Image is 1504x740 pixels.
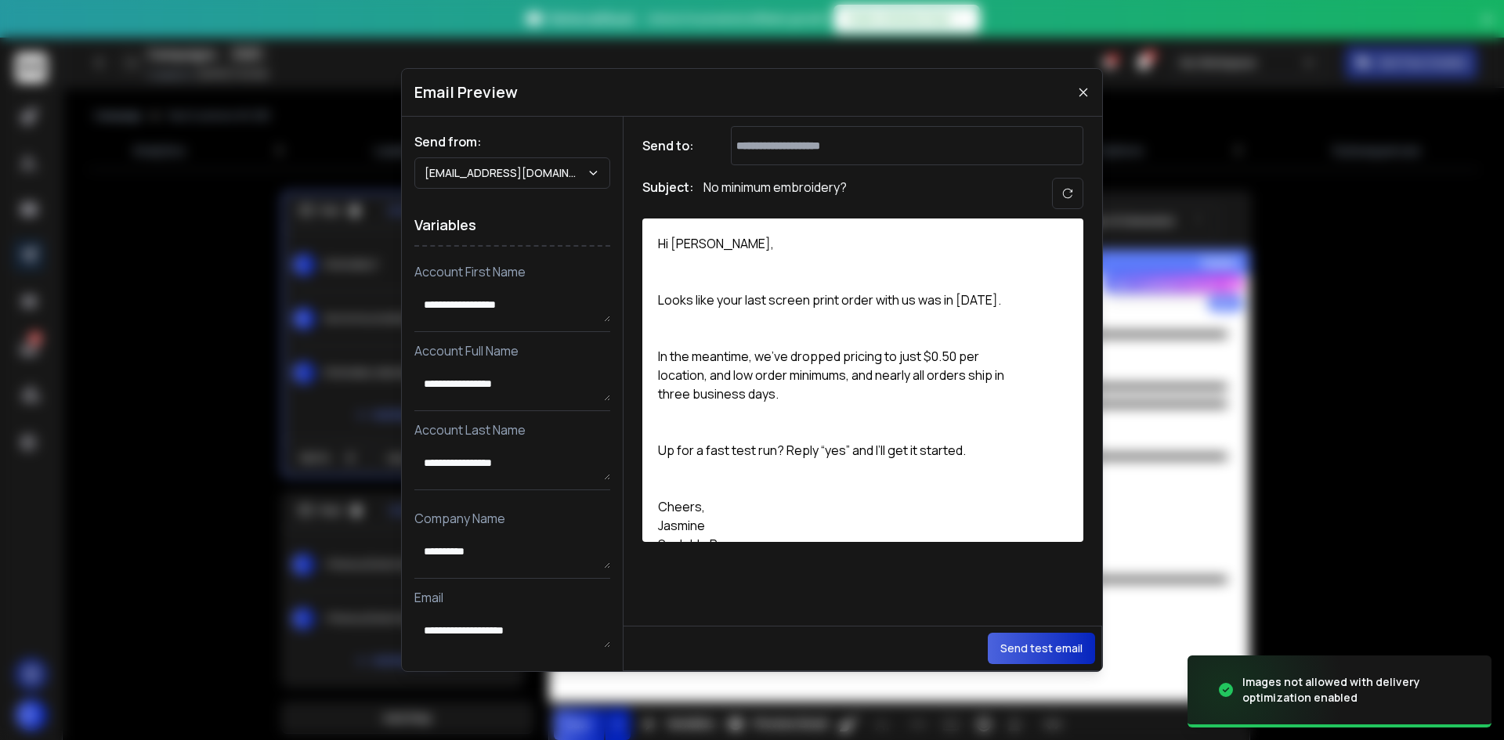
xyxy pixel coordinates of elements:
div: Hi [PERSON_NAME], Looks like your last screen print order with us was in [DATE]. In the meantime,... [642,218,1034,542]
p: Email [414,588,610,607]
div: Images not allowed with delivery optimization enabled [1242,674,1473,706]
h1: Send to: [642,136,705,155]
h1: Subject: [642,178,694,209]
h1: Variables [414,204,610,247]
p: No minimum embroidery? [703,178,847,209]
p: Account Last Name [414,421,610,439]
img: image [1188,644,1344,737]
p: Account First Name [414,262,610,281]
p: [EMAIL_ADDRESS][DOMAIN_NAME] [425,165,587,181]
h1: Send from: [414,132,610,151]
p: Account Full Name [414,341,610,360]
button: Send test email [988,633,1095,664]
h1: Email Preview [414,81,518,103]
p: Company Name [414,509,610,528]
